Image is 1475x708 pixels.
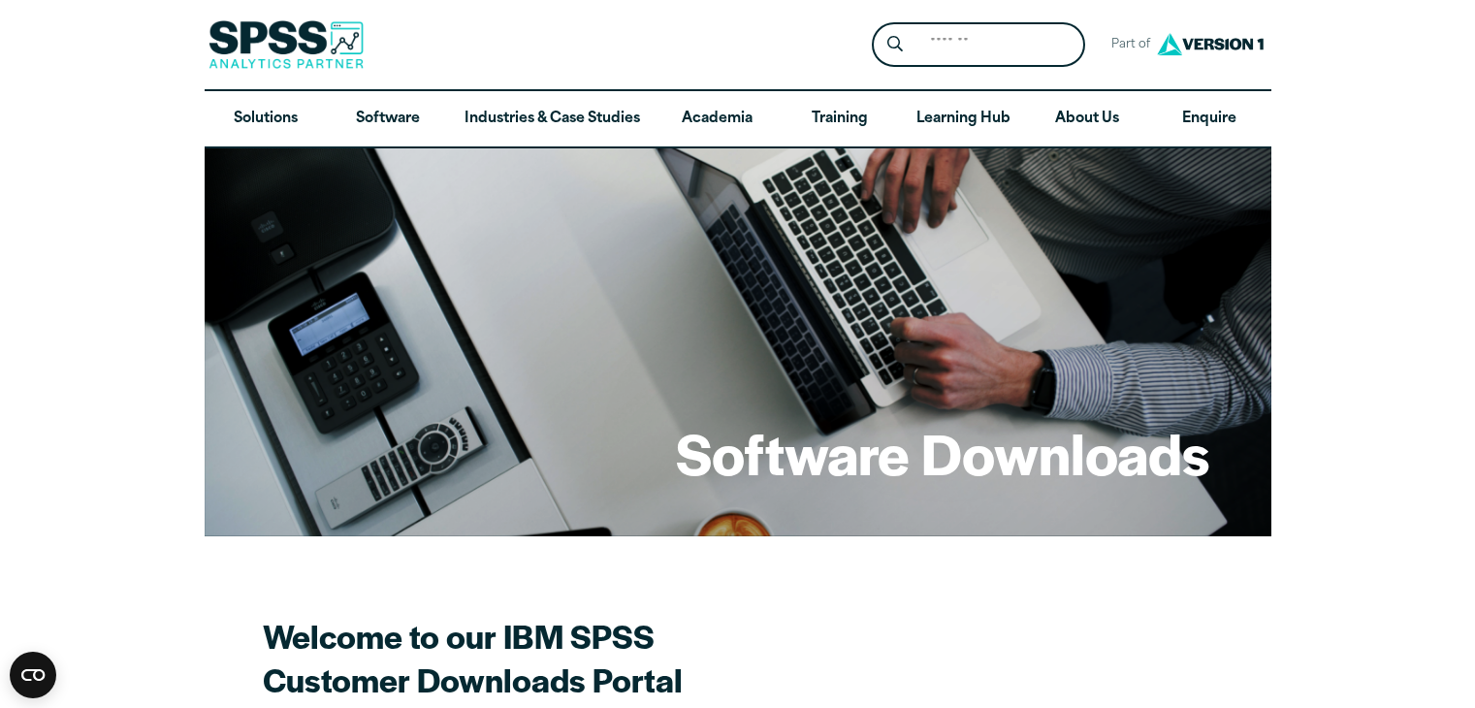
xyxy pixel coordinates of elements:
form: Site Header Search Form [872,22,1085,68]
img: SPSS Analytics Partner [208,20,364,69]
img: Version1 Logo [1152,26,1268,62]
span: Part of [1101,31,1152,59]
a: Academia [656,91,778,147]
svg: Search magnifying glass icon [887,36,903,52]
button: Open CMP widget [10,652,56,698]
button: Search magnifying glass icon [877,27,913,63]
h2: Welcome to our IBM SPSS Customer Downloads Portal [263,614,942,701]
a: About Us [1026,91,1148,147]
a: Learning Hub [901,91,1026,147]
a: Enquire [1148,91,1270,147]
h1: Software Downloads [676,415,1209,491]
a: Industries & Case Studies [449,91,656,147]
a: Software [327,91,449,147]
a: Training [778,91,900,147]
a: Solutions [205,91,327,147]
nav: Desktop version of site main menu [205,91,1271,147]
